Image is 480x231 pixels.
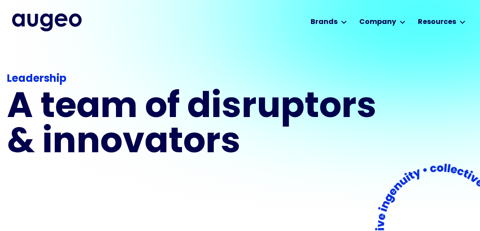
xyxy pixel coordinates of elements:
[418,17,456,27] div: Resources
[12,13,82,31] a: home
[7,71,382,87] div: Leadership
[12,13,82,31] img: Augeo's full logo in midnight blue.
[359,17,396,27] div: Company
[7,90,382,161] h1: A team of disruptors & innovators
[311,17,338,27] div: Brands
